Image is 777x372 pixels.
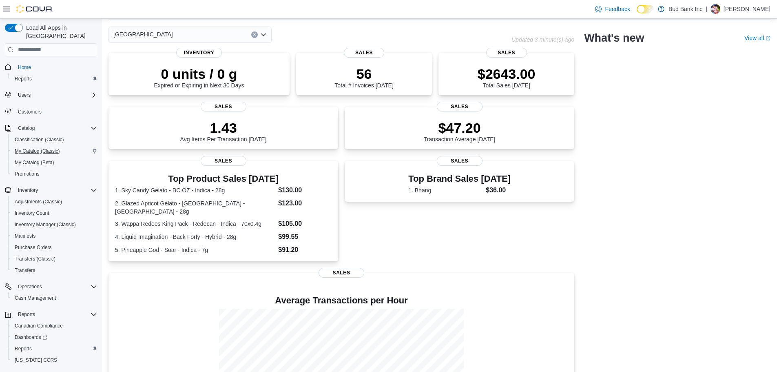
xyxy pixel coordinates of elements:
[15,90,97,100] span: Users
[8,168,100,180] button: Promotions
[334,66,393,89] div: Total # Invoices [DATE]
[11,321,97,331] span: Canadian Compliance
[15,62,97,72] span: Home
[18,64,31,71] span: Home
[18,92,31,98] span: Users
[15,148,60,154] span: My Catalog (Classic)
[15,159,54,166] span: My Catalog (Beta)
[437,156,483,166] span: Sales
[11,293,97,303] span: Cash Management
[278,198,332,208] dd: $123.00
[2,281,100,292] button: Operations
[8,265,100,276] button: Transfers
[724,4,770,14] p: [PERSON_NAME]
[605,5,630,13] span: Feedback
[11,293,59,303] a: Cash Management
[408,174,511,184] h3: Top Brand Sales [DATE]
[11,135,67,145] a: Classification (Classic)
[2,61,100,73] button: Home
[113,29,173,39] span: [GEOGRAPHIC_DATA]
[592,1,633,17] a: Feedback
[478,66,536,82] p: $2643.00
[11,74,97,84] span: Reports
[8,253,100,265] button: Transfers (Classic)
[176,48,222,58] span: Inventory
[18,283,42,290] span: Operations
[278,232,332,242] dd: $99.55
[344,48,385,58] span: Sales
[8,145,100,157] button: My Catalog (Classic)
[11,197,65,207] a: Adjustments (Classic)
[115,186,275,194] dt: 1. Sky Candy Gelato - BC OZ - Indica - 28g
[18,109,42,115] span: Customers
[11,169,97,179] span: Promotions
[15,62,34,72] a: Home
[486,48,527,58] span: Sales
[8,242,100,253] button: Purchase Orders
[251,31,258,38] button: Clear input
[2,106,100,118] button: Customers
[11,243,97,252] span: Purchase Orders
[711,4,720,14] div: Darren Lopes
[511,36,574,43] p: Updated 3 minute(s) ago
[115,199,275,216] dt: 2. Glazed Apricot Gelato - [GEOGRAPHIC_DATA] - [GEOGRAPHIC_DATA] - 28g
[11,208,53,218] a: Inventory Count
[15,123,38,133] button: Catalog
[334,66,393,82] p: 56
[11,231,97,241] span: Manifests
[11,208,97,218] span: Inventory Count
[8,134,100,145] button: Classification (Classic)
[154,66,244,82] p: 0 units / 0 g
[115,296,568,305] h4: Average Transactions per Hour
[15,244,52,251] span: Purchase Orders
[201,156,246,166] span: Sales
[11,332,51,342] a: Dashboards
[8,157,100,168] button: My Catalog (Beta)
[15,323,63,329] span: Canadian Compliance
[15,76,32,82] span: Reports
[15,90,34,100] button: Users
[408,186,483,194] dt: 1. Bhang
[11,74,35,84] a: Reports
[11,231,39,241] a: Manifests
[478,66,536,89] div: Total Sales [DATE]
[8,196,100,207] button: Adjustments (Classic)
[424,120,496,136] p: $47.20
[278,245,332,255] dd: $91.20
[766,36,770,41] svg: External link
[8,230,100,242] button: Manifests
[154,66,244,89] div: Expired or Expiring in Next 30 Days
[115,174,332,184] h3: Top Product Sales [DATE]
[11,344,97,354] span: Reports
[11,243,55,252] a: Purchase Orders
[11,169,43,179] a: Promotions
[16,5,53,13] img: Cova
[201,102,246,111] span: Sales
[15,171,40,177] span: Promotions
[744,35,770,41] a: View allExternal link
[180,120,267,136] p: 1.43
[11,220,79,229] a: Inventory Manager (Classic)
[11,197,97,207] span: Adjustments (Classic)
[15,345,32,352] span: Reports
[15,310,97,319] span: Reports
[11,332,97,342] span: Dashboards
[8,354,100,366] button: [US_STATE] CCRS
[23,24,97,40] span: Load All Apps in [GEOGRAPHIC_DATA]
[15,256,55,262] span: Transfers (Classic)
[15,310,38,319] button: Reports
[11,355,97,365] span: Washington CCRS
[424,120,496,143] div: Transaction Average [DATE]
[15,221,76,228] span: Inventory Manager (Classic)
[11,220,97,229] span: Inventory Manager (Classic)
[15,107,45,117] a: Customers
[180,120,267,143] div: Avg Items Per Transaction [DATE]
[11,265,97,275] span: Transfers
[8,343,100,354] button: Reports
[15,185,97,195] span: Inventory
[15,282,45,292] button: Operations
[15,185,41,195] button: Inventory
[11,265,38,275] a: Transfers
[15,334,47,341] span: Dashboards
[319,268,364,278] span: Sales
